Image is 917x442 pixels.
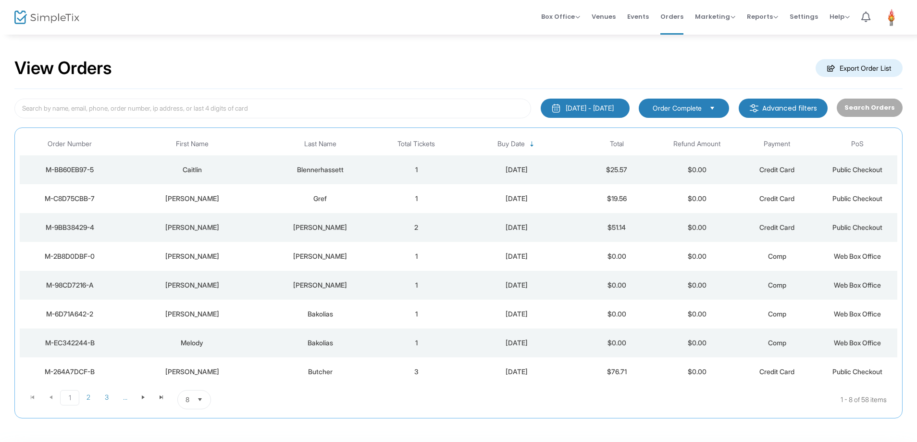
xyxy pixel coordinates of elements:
div: 2025-08-24 [459,280,574,290]
td: 1 [376,271,457,300]
span: Comp [768,339,786,347]
span: Public Checkout [832,367,882,376]
td: 2 [376,213,457,242]
div: Data table [20,133,897,386]
div: 2025-08-24 [459,309,574,319]
div: Bakolias [267,309,374,319]
span: Credit Card [759,194,794,202]
span: Web Box Office [834,310,881,318]
div: 2025-08-23 [459,367,574,377]
td: $0.00 [577,271,657,300]
div: [DATE] - [DATE] [566,103,614,113]
div: John [122,309,261,319]
span: Page 4 [116,390,134,404]
span: Order Complete [653,103,702,113]
kendo-pager-info: 1 - 8 of 58 items [307,390,887,409]
m-button: Export Order List [816,59,903,77]
span: Credit Card [759,165,794,174]
span: Help [830,12,850,21]
span: Reports [747,12,778,21]
div: 2025-08-24 [459,338,574,348]
span: Public Checkout [832,194,882,202]
div: Butcher [267,367,374,377]
button: [DATE] - [DATE] [541,99,630,118]
div: Caitlin [122,165,261,175]
button: Select [706,103,719,114]
div: 2025-08-24 [459,223,574,232]
div: M-264A7DCF-B [22,367,117,377]
span: Web Box Office [834,281,881,289]
span: Orders [660,4,683,29]
span: PoS [851,140,864,148]
td: 1 [376,328,457,357]
span: Go to the next page [134,390,152,404]
span: Credit Card [759,223,794,231]
div: 2025-08-24 [459,165,574,175]
div: Katharina [122,194,261,203]
div: M-BB60EB97-5 [22,165,117,175]
td: $0.00 [657,242,737,271]
td: $0.00 [577,328,657,357]
span: Public Checkout [832,165,882,174]
span: Page 2 [79,390,98,404]
h2: View Orders [14,58,112,79]
td: $0.00 [657,328,737,357]
td: $0.00 [577,300,657,328]
td: $0.00 [657,213,737,242]
div: Gref [267,194,374,203]
span: Settings [790,4,818,29]
input: Search by name, email, phone, order number, ip address, or last 4 digits of card [14,99,531,118]
div: 2025-08-24 [459,252,574,261]
span: Go to the next page [139,393,147,401]
div: Natasha [122,280,261,290]
span: Sortable [528,140,536,148]
div: 2025-08-24 [459,194,574,203]
span: Venues [592,4,616,29]
th: Refund Amount [657,133,737,155]
td: $0.00 [657,300,737,328]
td: 1 [376,242,457,271]
button: Select [193,391,207,409]
td: $25.57 [577,155,657,184]
div: Melody [122,338,261,348]
div: M-98CD7216-A [22,280,117,290]
span: Comp [768,281,786,289]
span: Go to the last page [158,393,165,401]
m-button: Advanced filters [739,99,828,118]
span: Comp [768,252,786,260]
span: Order Number [48,140,92,148]
span: Page 1 [60,390,79,405]
div: Elissa [122,252,261,261]
div: M-9BB38429-4 [22,223,117,232]
td: 3 [376,357,457,386]
td: $0.00 [577,242,657,271]
span: 8 [186,395,189,404]
div: Richardson [267,223,374,232]
td: $0.00 [657,357,737,386]
span: Payment [764,140,790,148]
span: Credit Card [759,367,794,376]
img: monthly [551,103,561,113]
span: Events [627,4,649,29]
div: Thomas [267,280,374,290]
div: M-EC342244-B [22,338,117,348]
td: $51.14 [577,213,657,242]
td: 1 [376,184,457,213]
div: Ali Joy [122,223,261,232]
div: Barnard [267,252,374,261]
td: 1 [376,300,457,328]
th: Total [577,133,657,155]
td: $0.00 [657,271,737,300]
td: $0.00 [657,184,737,213]
span: Go to the last page [152,390,171,404]
td: $76.71 [577,357,657,386]
span: Comp [768,310,786,318]
span: Marketing [695,12,735,21]
span: Buy Date [497,140,525,148]
td: 1 [376,155,457,184]
td: $0.00 [657,155,737,184]
div: Joan [122,367,261,377]
div: M-C8D75CBB-7 [22,194,117,203]
img: filter [749,103,759,113]
div: Bakolias [267,338,374,348]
